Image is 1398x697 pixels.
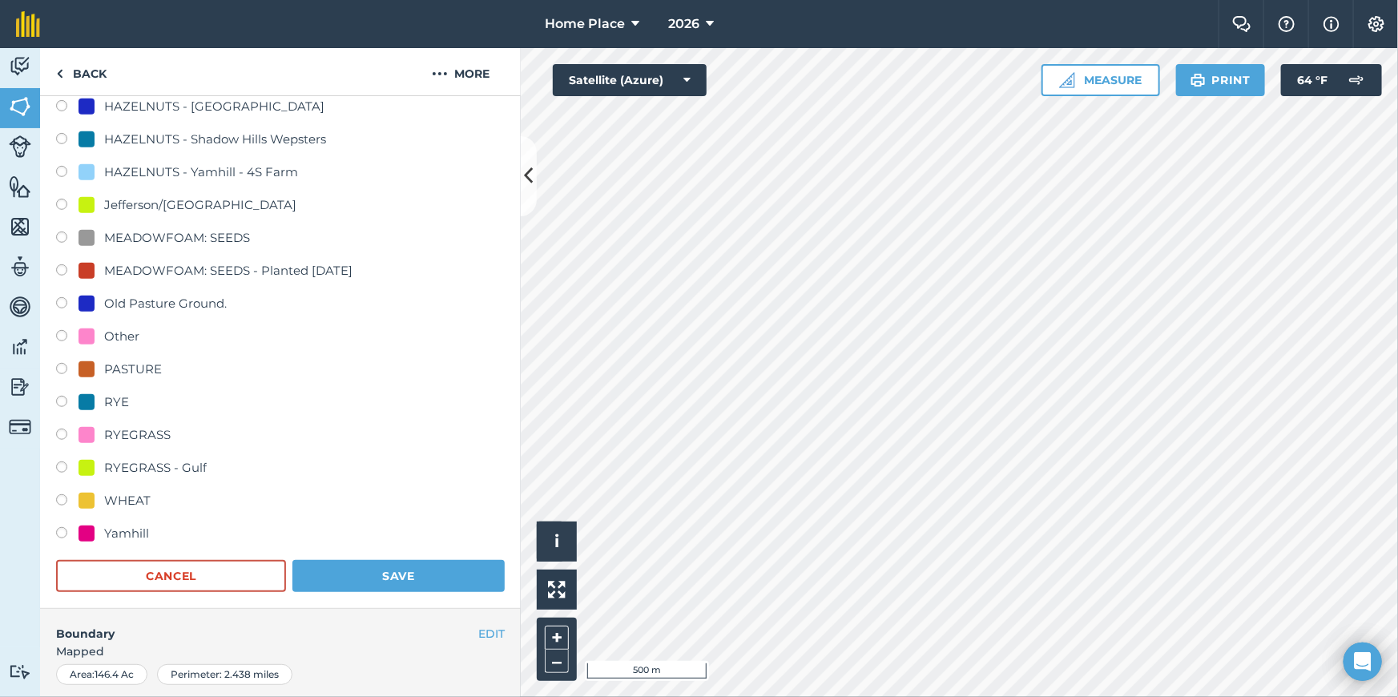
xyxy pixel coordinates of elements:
img: svg+xml;base64,PD94bWwgdmVyc2lvbj0iMS4wIiBlbmNvZGluZz0idXRmLTgiPz4KPCEtLSBHZW5lcmF0b3I6IEFkb2JlIE... [9,375,31,399]
div: Jefferson/[GEOGRAPHIC_DATA] [104,195,296,215]
button: Satellite (Azure) [553,64,707,96]
button: i [537,522,577,562]
div: Open Intercom Messenger [1344,643,1382,681]
div: Yamhill [104,524,149,543]
span: Home Place [545,14,625,34]
img: svg+xml;base64,PHN2ZyB4bWxucz0iaHR0cDovL3d3dy53My5vcmcvMjAwMC9zdmciIHdpZHRoPSI1NiIgaGVpZ2h0PSI2MC... [9,215,31,239]
span: 2026 [668,14,699,34]
img: svg+xml;base64,PHN2ZyB4bWxucz0iaHR0cDovL3d3dy53My5vcmcvMjAwMC9zdmciIHdpZHRoPSIxOSIgaGVpZ2h0PSIyNC... [1191,71,1206,90]
button: – [545,650,569,673]
button: + [545,626,569,650]
img: A cog icon [1367,16,1386,32]
img: svg+xml;base64,PHN2ZyB4bWxucz0iaHR0cDovL3d3dy53My5vcmcvMjAwMC9zdmciIHdpZHRoPSIyMCIgaGVpZ2h0PSIyNC... [432,64,448,83]
img: Ruler icon [1059,72,1075,88]
span: 64 ° F [1297,64,1327,96]
div: RYEGRASS - Gulf [104,458,207,477]
img: svg+xml;base64,PD94bWwgdmVyc2lvbj0iMS4wIiBlbmNvZGluZz0idXRmLTgiPz4KPCEtLSBHZW5lcmF0b3I6IEFkb2JlIE... [9,135,31,158]
img: Four arrows, one pointing top left, one top right, one bottom right and the last bottom left [548,581,566,598]
div: RYEGRASS [104,425,171,445]
img: svg+xml;base64,PD94bWwgdmVyc2lvbj0iMS4wIiBlbmNvZGluZz0idXRmLTgiPz4KPCEtLSBHZW5lcmF0b3I6IEFkb2JlIE... [9,255,31,279]
div: Perimeter : 2.438 miles [157,664,292,685]
img: A question mark icon [1277,16,1296,32]
div: MEADOWFOAM: SEEDS - Planted [DATE] [104,261,353,280]
span: i [554,531,559,551]
img: svg+xml;base64,PD94bWwgdmVyc2lvbj0iMS4wIiBlbmNvZGluZz0idXRmLTgiPz4KPCEtLSBHZW5lcmF0b3I6IEFkb2JlIE... [1340,64,1372,96]
img: svg+xml;base64,PHN2ZyB4bWxucz0iaHR0cDovL3d3dy53My5vcmcvMjAwMC9zdmciIHdpZHRoPSI1NiIgaGVpZ2h0PSI2MC... [9,95,31,119]
img: svg+xml;base64,PD94bWwgdmVyc2lvbj0iMS4wIiBlbmNvZGluZz0idXRmLTgiPz4KPCEtLSBHZW5lcmF0b3I6IEFkb2JlIE... [9,54,31,79]
span: Mapped [40,643,521,660]
button: Cancel [56,560,286,592]
div: Other [104,327,139,346]
img: fieldmargin Logo [16,11,40,37]
div: HAZELNUTS - [GEOGRAPHIC_DATA] [104,97,324,116]
div: HAZELNUTS - Yamhill - 4S Farm [104,163,298,182]
div: HAZELNUTS - Shadow Hills Wepsters [104,130,326,149]
div: Area : 146.4 Ac [56,664,147,685]
img: svg+xml;base64,PD94bWwgdmVyc2lvbj0iMS4wIiBlbmNvZGluZz0idXRmLTgiPz4KPCEtLSBHZW5lcmF0b3I6IEFkb2JlIE... [9,335,31,359]
h4: Boundary [40,609,478,643]
button: 64 °F [1281,64,1382,96]
button: More [401,48,521,95]
img: svg+xml;base64,PHN2ZyB4bWxucz0iaHR0cDovL3d3dy53My5vcmcvMjAwMC9zdmciIHdpZHRoPSIxNyIgaGVpZ2h0PSIxNy... [1323,14,1340,34]
button: Print [1176,64,1266,96]
img: svg+xml;base64,PHN2ZyB4bWxucz0iaHR0cDovL3d3dy53My5vcmcvMjAwMC9zdmciIHdpZHRoPSI1NiIgaGVpZ2h0PSI2MC... [9,175,31,199]
div: RYE [104,393,129,412]
img: Two speech bubbles overlapping with the left bubble in the forefront [1232,16,1251,32]
img: svg+xml;base64,PD94bWwgdmVyc2lvbj0iMS4wIiBlbmNvZGluZz0idXRmLTgiPz4KPCEtLSBHZW5lcmF0b3I6IEFkb2JlIE... [9,295,31,319]
img: svg+xml;base64,PHN2ZyB4bWxucz0iaHR0cDovL3d3dy53My5vcmcvMjAwMC9zdmciIHdpZHRoPSI5IiBoZWlnaHQ9IjI0Ii... [56,64,63,83]
div: PASTURE [104,360,162,379]
div: Old Pasture Ground. [104,294,227,313]
button: EDIT [478,625,505,643]
img: svg+xml;base64,PD94bWwgdmVyc2lvbj0iMS4wIiBlbmNvZGluZz0idXRmLTgiPz4KPCEtLSBHZW5lcmF0b3I6IEFkb2JlIE... [9,664,31,679]
a: Back [40,48,123,95]
div: MEADOWFOAM: SEEDS [104,228,250,248]
button: Save [292,560,505,592]
div: WHEAT [104,491,151,510]
button: Measure [1041,64,1160,96]
img: svg+xml;base64,PD94bWwgdmVyc2lvbj0iMS4wIiBlbmNvZGluZz0idXRmLTgiPz4KPCEtLSBHZW5lcmF0b3I6IEFkb2JlIE... [9,416,31,438]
